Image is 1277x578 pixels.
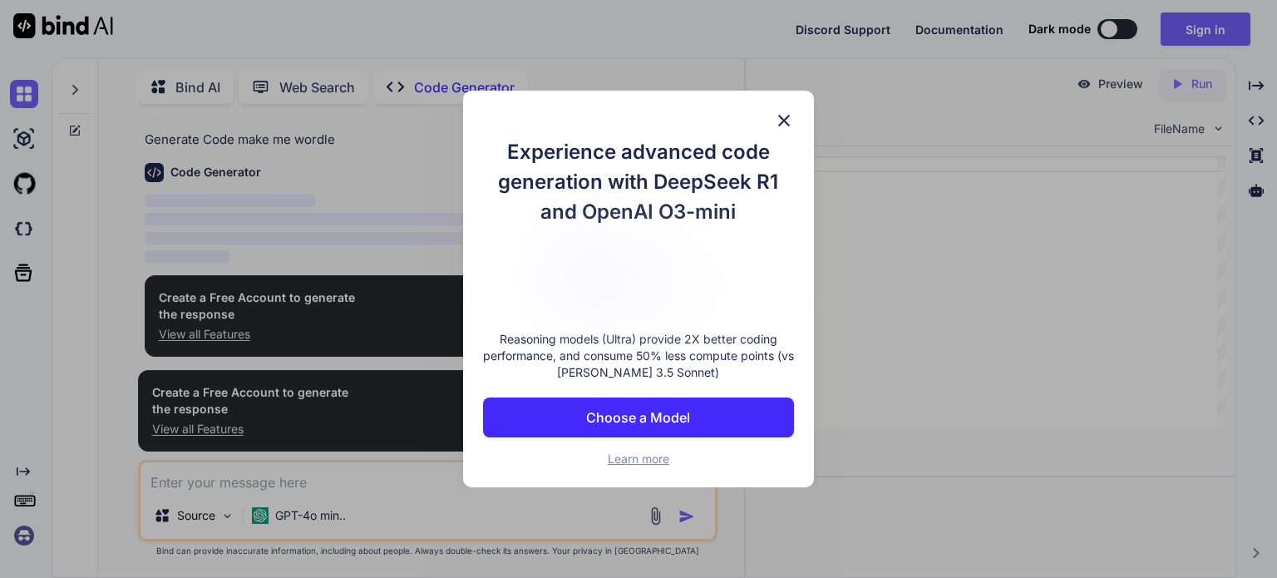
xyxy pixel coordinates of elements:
span: Learn more [608,452,669,466]
h1: Experience advanced code generation with DeepSeek R1 and OpenAI O3-mini [483,137,794,227]
img: close [774,111,794,131]
img: bind logo [530,244,747,315]
button: Choose a Model [483,398,794,437]
p: Choose a Model [586,408,690,427]
p: Reasoning models (Ultra) provide 2X better coding performance, and consume 50% less compute point... [483,331,794,381]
